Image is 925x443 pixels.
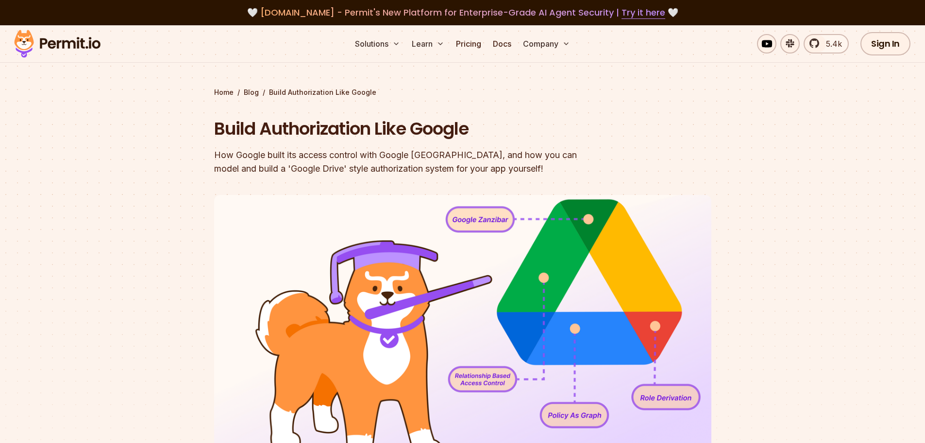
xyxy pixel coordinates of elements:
[452,34,485,53] a: Pricing
[622,6,665,19] a: Try it here
[519,34,574,53] button: Company
[489,34,515,53] a: Docs
[804,34,849,53] a: 5.4k
[860,32,910,55] a: Sign In
[820,38,842,50] span: 5.4k
[244,88,259,97] a: Blog
[214,88,711,97] div: / /
[408,34,448,53] button: Learn
[351,34,404,53] button: Solutions
[214,88,234,97] a: Home
[214,148,587,176] div: How Google built its access control with Google [GEOGRAPHIC_DATA], and how you can model and buil...
[23,6,902,19] div: 🤍 🤍
[10,27,105,60] img: Permit logo
[214,117,587,141] h1: Build Authorization Like Google
[260,6,665,18] span: [DOMAIN_NAME] - Permit's New Platform for Enterprise-Grade AI Agent Security |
